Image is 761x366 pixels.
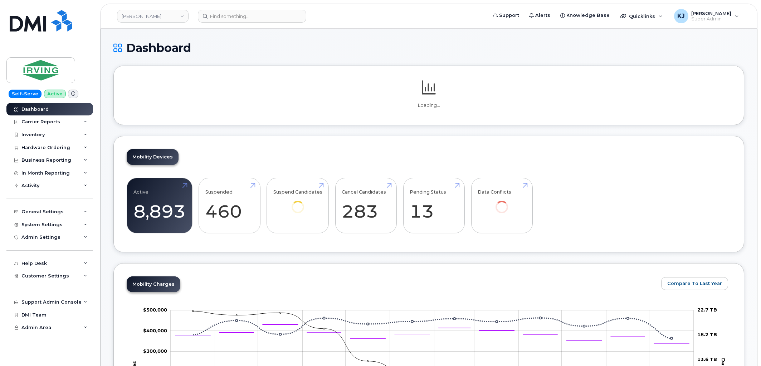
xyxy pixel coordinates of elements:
[667,280,722,287] span: Compare To Last Year
[697,356,717,362] tspan: 13.6 TB
[143,348,167,354] g: $0
[143,348,167,354] tspan: $300,000
[478,182,526,223] a: Data Conflicts
[273,182,322,223] a: Suspend Candidates
[113,42,744,54] h1: Dashboard
[143,307,167,313] g: $0
[697,307,717,313] tspan: 22.7 TB
[697,332,717,337] tspan: 18.2 TB
[127,102,731,109] p: Loading...
[133,182,186,229] a: Active 8,893
[143,307,167,313] tspan: $500,000
[205,182,254,229] a: Suspended 460
[410,182,458,229] a: Pending Status 13
[342,182,390,229] a: Cancel Candidates 283
[143,328,167,333] g: $0
[127,149,179,165] a: Mobility Devices
[127,276,180,292] a: Mobility Charges
[143,328,167,333] tspan: $400,000
[175,324,689,344] g: QST
[661,277,728,290] button: Compare To Last Year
